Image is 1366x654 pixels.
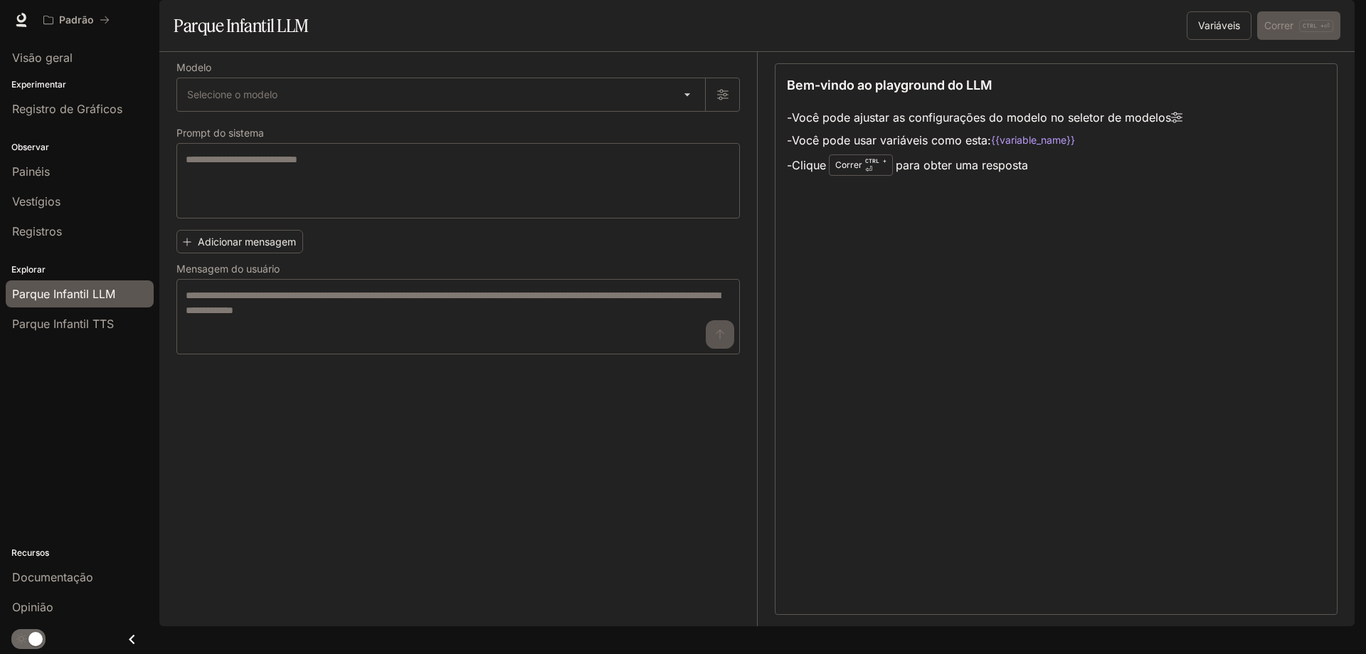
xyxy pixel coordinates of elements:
font: Adicionar mensagem [198,236,296,248]
font: CTRL + [865,157,886,164]
font: Parque Infantil LLM [174,15,309,36]
font: Selecione o modelo [187,88,277,100]
font: Padrão [59,14,94,26]
font: Você pode ajustar as configurações do modelo no seletor de modelos [792,110,1171,125]
code: {{variable_name}} [991,133,1075,147]
font: Correr [835,159,862,170]
button: Adicionar mensagem [176,230,303,253]
font: Prompt do sistema [176,127,264,139]
font: ⏎ [865,164,872,174]
font: - [787,110,792,125]
button: Variáveis [1187,11,1251,40]
font: - [787,133,792,147]
font: - [787,158,792,172]
font: Mensagem do usuário [176,263,280,275]
font: Variáveis [1198,19,1240,31]
font: Bem-vindo ao playground do LLM [787,78,992,93]
font: para obter uma resposta [896,158,1028,172]
font: Modelo [176,61,211,73]
font: Clique [792,158,826,172]
font: Você pode usar variáveis ​​como esta: [792,133,991,147]
button: Todos os espaços de trabalho [37,6,116,34]
div: Selecione o modelo [177,78,705,111]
